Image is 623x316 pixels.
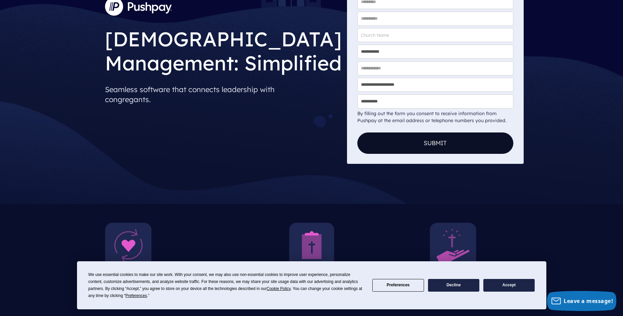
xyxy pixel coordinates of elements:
[483,279,535,292] button: Accept
[547,291,616,311] button: Leave a message!
[88,271,364,299] div: We use essential cookies to make our site work. With your consent, we may also use non-essential ...
[357,132,513,154] button: Submit
[428,279,479,292] button: Decline
[105,82,342,107] p: Seamless software that connects leadership with congregants.
[564,297,613,305] span: Leave a message!
[77,261,546,309] div: Cookie Consent Prompt
[357,110,513,124] div: By filling out the form you consent to receive information from Pushpay at the email address or t...
[372,279,424,292] button: Preferences
[267,286,291,291] span: Cookie Policy
[105,22,342,77] h1: [DEMOGRAPHIC_DATA] Management: Simplified
[125,293,147,298] span: Preferences
[357,28,513,42] input: Church Name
